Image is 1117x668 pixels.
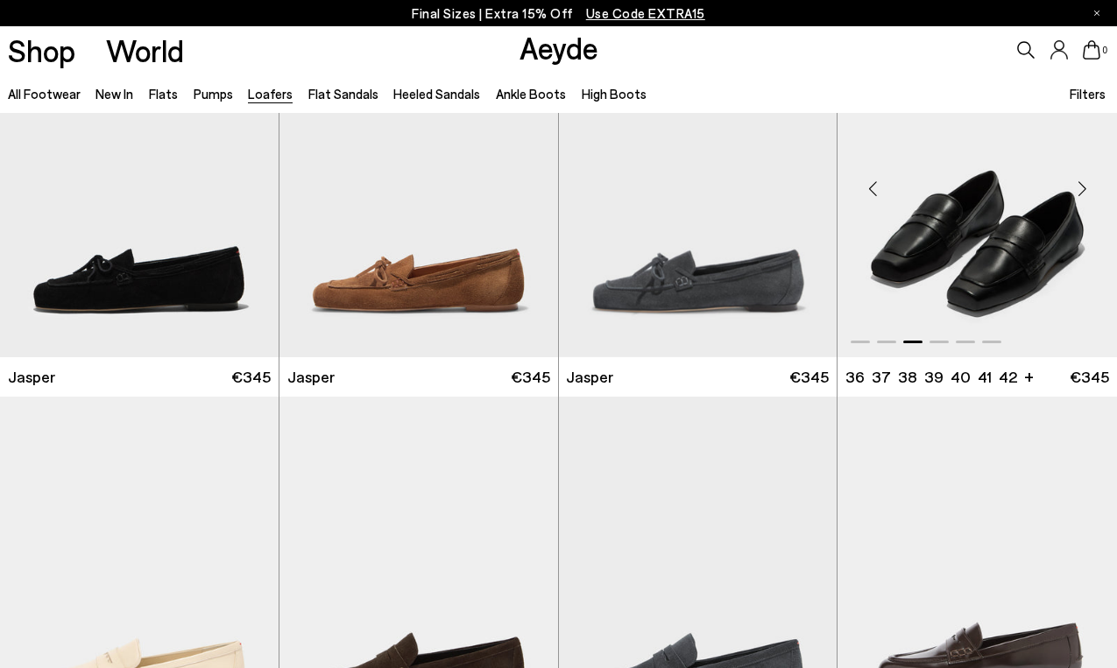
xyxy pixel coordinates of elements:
a: Flats [149,86,178,102]
a: High Boots [582,86,647,102]
li: 38 [898,366,917,388]
ul: variant [845,366,1012,388]
a: Next slide Previous slide [559,7,838,357]
a: Pumps [194,86,233,102]
span: €345 [511,366,550,388]
li: 36 [845,366,865,388]
img: Jasper Moccasin Loafers [279,7,558,357]
li: 41 [978,366,992,388]
a: New In [95,86,133,102]
a: Loafers [248,86,293,102]
span: €345 [1070,366,1109,388]
li: 37 [872,366,891,388]
a: Aeyde [520,29,598,66]
span: Navigate to /collections/ss25-final-sizes [586,5,705,21]
a: Jasper €345 [279,357,558,397]
img: Lana Moccasin Loafers [838,7,1117,357]
li: + [1024,364,1034,388]
a: World [106,35,184,66]
p: Final Sizes | Extra 15% Off [412,3,705,25]
span: Jasper [287,366,335,388]
span: Filters [1070,86,1106,102]
span: €345 [789,366,829,388]
span: €345 [231,366,271,388]
a: Shop [8,35,75,66]
li: 39 [924,366,944,388]
a: 36 37 38 39 40 41 42 + €345 [838,357,1117,397]
div: 1 / 6 [559,7,838,357]
a: Heeled Sandals [393,86,480,102]
div: Next slide [1056,163,1108,215]
a: Next slide Previous slide [838,7,1117,357]
img: Jasper Moccasin Loafers [559,7,838,357]
li: 40 [951,366,971,388]
span: Jasper [8,366,55,388]
a: Ankle Boots [496,86,566,102]
div: 3 / 6 [838,7,1117,357]
a: Jasper €345 [559,357,838,397]
li: 42 [999,366,1017,388]
a: All Footwear [8,86,81,102]
span: 0 [1100,46,1109,55]
a: Flat Sandals [308,86,378,102]
span: Jasper [566,366,613,388]
a: 0 [1083,40,1100,60]
div: Previous slide [846,163,899,215]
